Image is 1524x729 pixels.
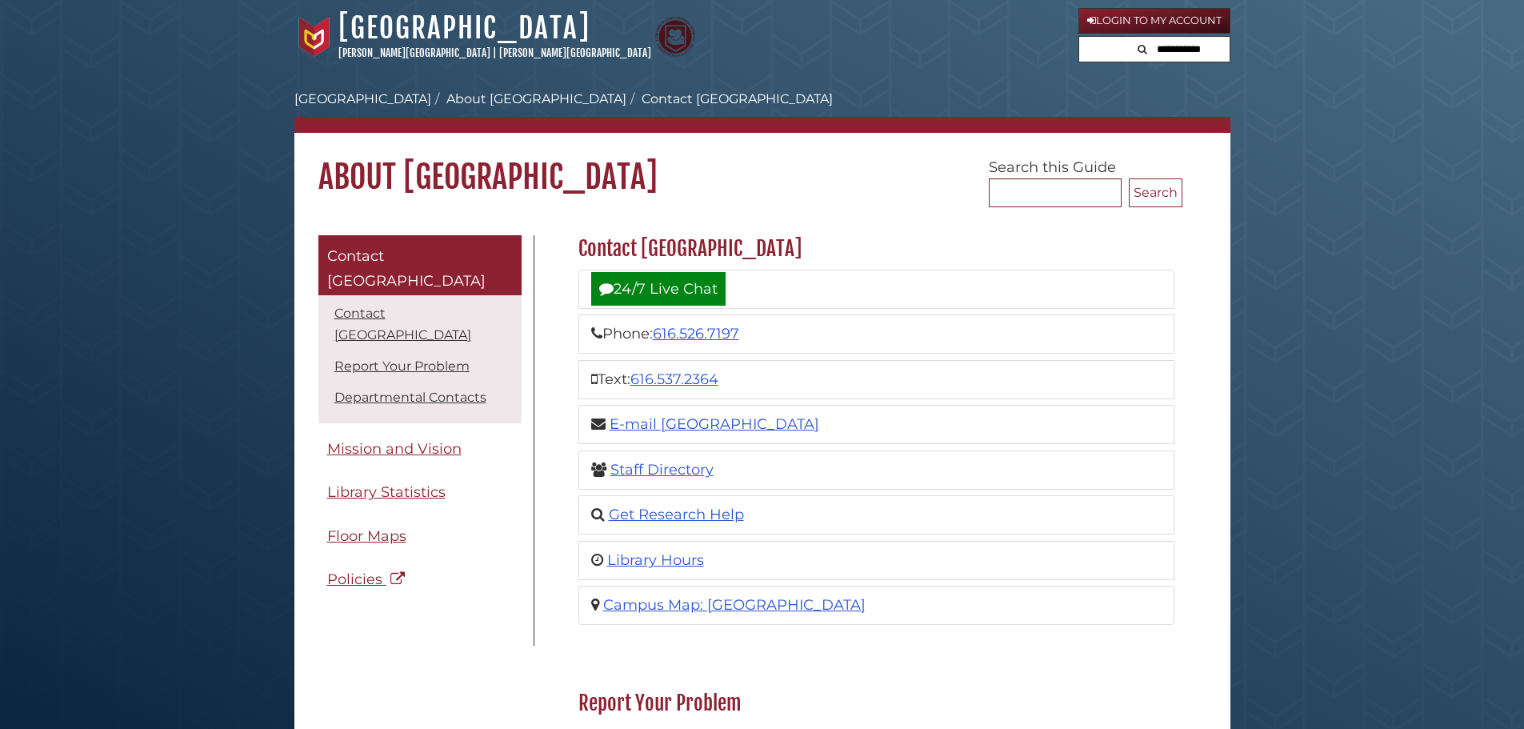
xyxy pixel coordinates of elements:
span: Policies [327,571,382,588]
a: 24/7 Live Chat [591,272,726,306]
span: Contact [GEOGRAPHIC_DATA] [327,247,486,290]
a: Get Research Help [609,506,744,523]
h1: About [GEOGRAPHIC_DATA] [294,133,1230,197]
img: Calvin University [294,17,334,57]
a: 616.537.2364 [630,371,718,388]
button: Search [1129,178,1182,207]
span: Mission and Vision [327,440,462,458]
a: Mission and Vision [318,431,522,467]
a: About [GEOGRAPHIC_DATA] [446,91,626,106]
a: Contact [GEOGRAPHIC_DATA] [318,235,522,295]
a: Floor Maps [318,519,522,555]
a: Policies [318,562,522,598]
li: Phone: [578,314,1174,354]
a: Departmental Contacts [334,390,486,405]
a: 616.526.7197 [653,325,739,342]
a: Login to My Account [1078,8,1230,34]
a: Library Statistics [318,475,522,511]
h2: Contact [GEOGRAPHIC_DATA] [570,236,1182,262]
a: Report Your Problem [334,358,470,374]
span: | [493,46,497,59]
a: Campus Map: [GEOGRAPHIC_DATA] [603,596,866,614]
a: E-mail [GEOGRAPHIC_DATA] [610,415,819,433]
a: [PERSON_NAME][GEOGRAPHIC_DATA] [499,46,651,59]
span: Floor Maps [327,527,406,545]
a: [PERSON_NAME][GEOGRAPHIC_DATA] [338,46,490,59]
a: Library Hours [607,551,704,569]
nav: breadcrumb [294,90,1230,133]
i: Search [1138,44,1147,54]
img: Calvin Theological Seminary [655,17,695,57]
a: Staff Directory [610,461,714,479]
div: Guide Pages [318,235,522,606]
li: Contact [GEOGRAPHIC_DATA] [626,90,833,109]
a: Contact [GEOGRAPHIC_DATA] [334,306,471,342]
li: Text: [578,360,1174,399]
button: Search [1133,37,1152,58]
span: Library Statistics [327,483,446,501]
a: [GEOGRAPHIC_DATA] [294,91,431,106]
a: [GEOGRAPHIC_DATA] [338,10,590,46]
h2: Report Your Problem [570,691,1182,716]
